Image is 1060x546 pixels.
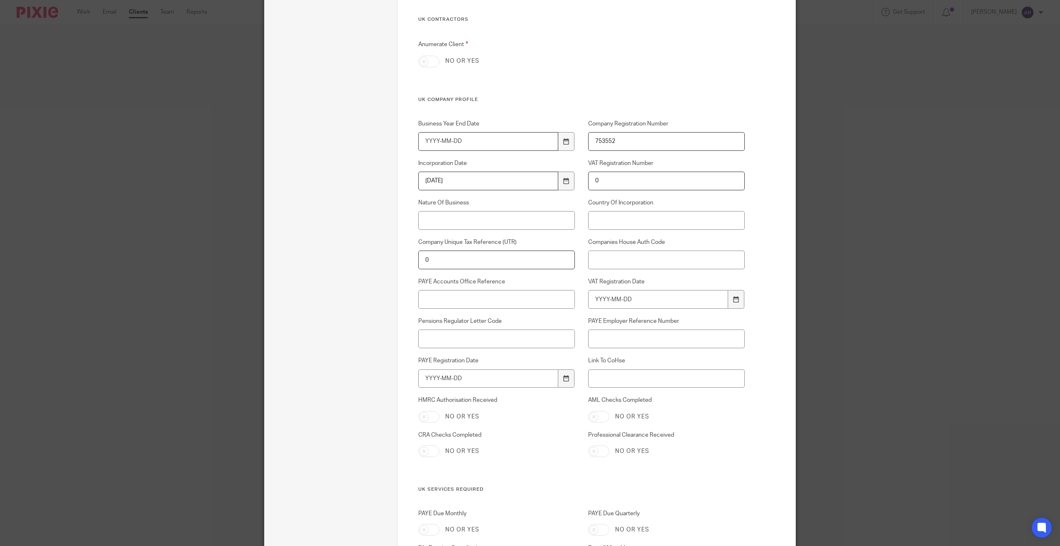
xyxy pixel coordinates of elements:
label: No or yes [615,413,649,421]
label: No or yes [615,447,649,455]
label: Country Of Incorporation [588,199,745,207]
label: HMRC Authorisation Received [418,396,575,404]
label: PAYE Registration Date [418,357,575,365]
h3: UK Company Profile [418,96,745,103]
input: YYYY-MM-DD [588,290,729,309]
label: VAT Registration Number [588,159,745,167]
label: Companies House Auth Code [588,238,745,246]
label: VAT Registration Date [588,278,745,286]
label: AML Checks Completed [588,396,745,404]
label: Professional Clearance Received [588,431,745,439]
label: Incorporation Date [418,159,575,167]
label: PAYE Due Quarterly [588,509,745,518]
label: No or yes [445,447,479,455]
label: PAYE Employer Reference Number [588,317,745,325]
input: YYYY-MM-DD [418,172,559,190]
label: Anumerate Client [418,39,575,49]
label: No or yes [445,57,479,65]
label: PAYE Due Monthly [418,509,575,518]
label: Nature Of Business [418,199,575,207]
h3: UK Contractors [418,16,745,23]
label: PAYE Accounts Office Reference [418,278,575,286]
label: CRA Checks Completed [418,431,575,439]
input: YYYY-MM-DD [418,132,559,151]
label: No or yes [445,526,479,534]
label: Company Unique Tax Reference (UTR) [418,238,575,246]
label: Pensions Regulator Letter Code [418,317,575,325]
label: Business Year End Date [418,120,575,128]
label: No or yes [445,413,479,421]
label: No or yes [615,526,649,534]
label: Company Registration Number [588,120,745,128]
label: Link To CoHse [588,357,745,365]
h3: UK Services Required [418,486,745,493]
input: YYYY-MM-DD [418,369,559,388]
